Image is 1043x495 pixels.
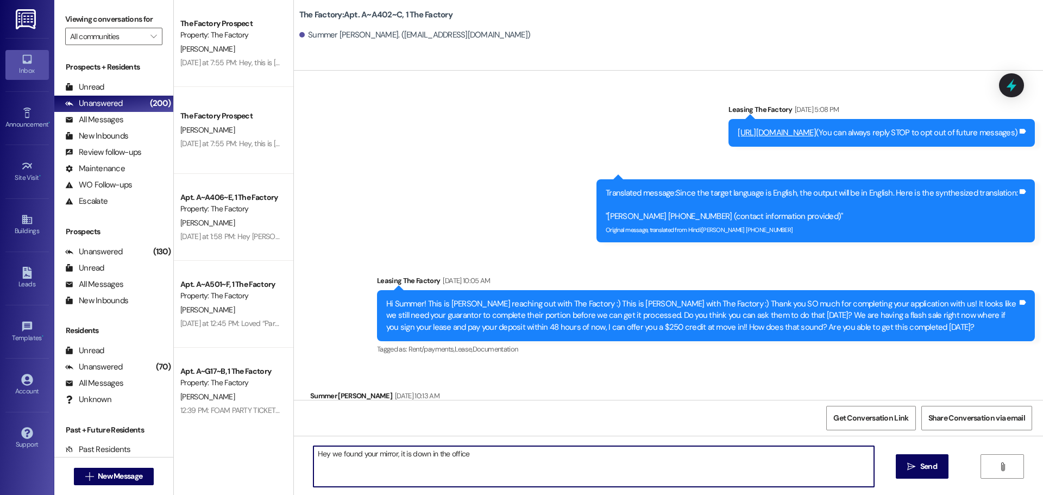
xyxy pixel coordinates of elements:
div: Prospects + Residents [54,61,173,73]
div: Summer [PERSON_NAME]. ([EMAIL_ADDRESS][DOMAIN_NAME]) [299,29,530,41]
a: Leads [5,264,49,293]
div: Hi Summer! This is [PERSON_NAME] reaching out with The Factory :) This is [PERSON_NAME] with The ... [386,298,1017,333]
button: Send [896,454,948,479]
div: [DATE] 10:13 AM [392,390,439,402]
span: • [48,119,50,127]
span: Send [920,461,937,472]
div: (130) [150,243,173,260]
div: Apt. A~A406~E, 1 The Factory [180,192,281,203]
i:  [998,462,1007,471]
a: [URL][DOMAIN_NAME] [738,127,816,138]
div: Maintenance [65,163,125,174]
div: Unread [65,345,104,356]
div: Leasing The Factory [377,275,1035,290]
div: [DATE] 10:05 AM [440,275,490,286]
div: Apt. A~A501~F, 1 The Factory [180,279,281,290]
div: Translated message: Since the target language is English, the output will be in English. Here is ... [606,187,1017,222]
div: Prospects [54,226,173,237]
div: The Factory Prospect [180,110,281,122]
a: Site Visit • [5,157,49,186]
span: [PERSON_NAME] [180,392,235,402]
div: Escalate [65,196,108,207]
div: The Factory Prospect [180,18,281,29]
span: [PERSON_NAME] [180,305,235,315]
div: Past Residents [65,444,131,455]
span: Rent/payments , [409,344,455,354]
div: Property: The Factory [180,290,281,302]
label: Viewing conversations for [65,11,162,28]
div: All Messages [65,378,123,389]
div: Residents [54,325,173,336]
div: Property: The Factory [180,203,281,215]
div: WO Follow-ups [65,179,132,191]
button: Share Conversation via email [921,406,1032,430]
div: Unanswered [65,361,123,373]
div: New Inbounds [65,130,128,142]
div: (70) [153,359,173,375]
div: (You can always reply STOP to opt out of future messages) [738,127,1017,139]
span: [PERSON_NAME] [180,218,235,228]
button: Get Conversation Link [826,406,915,430]
span: Share Conversation via email [928,412,1025,424]
div: Property: The Factory [180,29,281,41]
a: Templates • [5,317,49,347]
div: Review follow-ups [65,147,141,158]
textarea: Hey we found your mirror, it is down in the office [313,446,874,487]
div: Summer [PERSON_NAME] [310,390,455,405]
span: [PERSON_NAME] [180,125,235,135]
span: • [42,333,43,340]
div: Unknown [65,394,111,405]
div: [DATE] 5:08 PM [792,104,839,115]
span: Documentation [473,344,518,354]
a: Buildings [5,210,49,240]
i:  [150,32,156,41]
a: Support [5,424,49,453]
span: [PERSON_NAME] [180,44,235,54]
div: (200) [147,95,173,112]
div: Unread [65,262,104,274]
span: Lease , [455,344,473,354]
div: New Inbounds [65,295,128,306]
div: Apt. A~G17~B, 1 The Factory [180,366,281,377]
i:  [907,462,915,471]
div: All Messages [65,114,123,126]
div: [DATE] at 1:58 PM: Hey [PERSON_NAME], am I good to come into and move in? [180,231,426,241]
input: All communities [70,28,145,45]
div: Property: The Factory [180,377,281,389]
i:  [85,472,93,481]
span: New Message [98,471,142,482]
span: Get Conversation Link [833,412,908,424]
a: Inbox [5,50,49,79]
div: Leasing The Factory [728,104,1035,119]
div: Unanswered [65,98,123,109]
div: Unanswered [65,246,123,258]
sub: Original message, translated from Hindi : [PERSON_NAME] [PHONE_NUMBER] [606,226,793,234]
div: Unread [65,82,104,93]
b: The Factory: Apt. A~A402~C, 1 The Factory [299,9,453,21]
button: New Message [74,468,154,485]
a: Account [5,371,49,400]
div: Tagged as: [377,341,1035,357]
img: ResiDesk Logo [16,9,38,29]
div: Past + Future Residents [54,424,173,436]
div: All Messages [65,279,123,290]
span: • [39,172,41,180]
